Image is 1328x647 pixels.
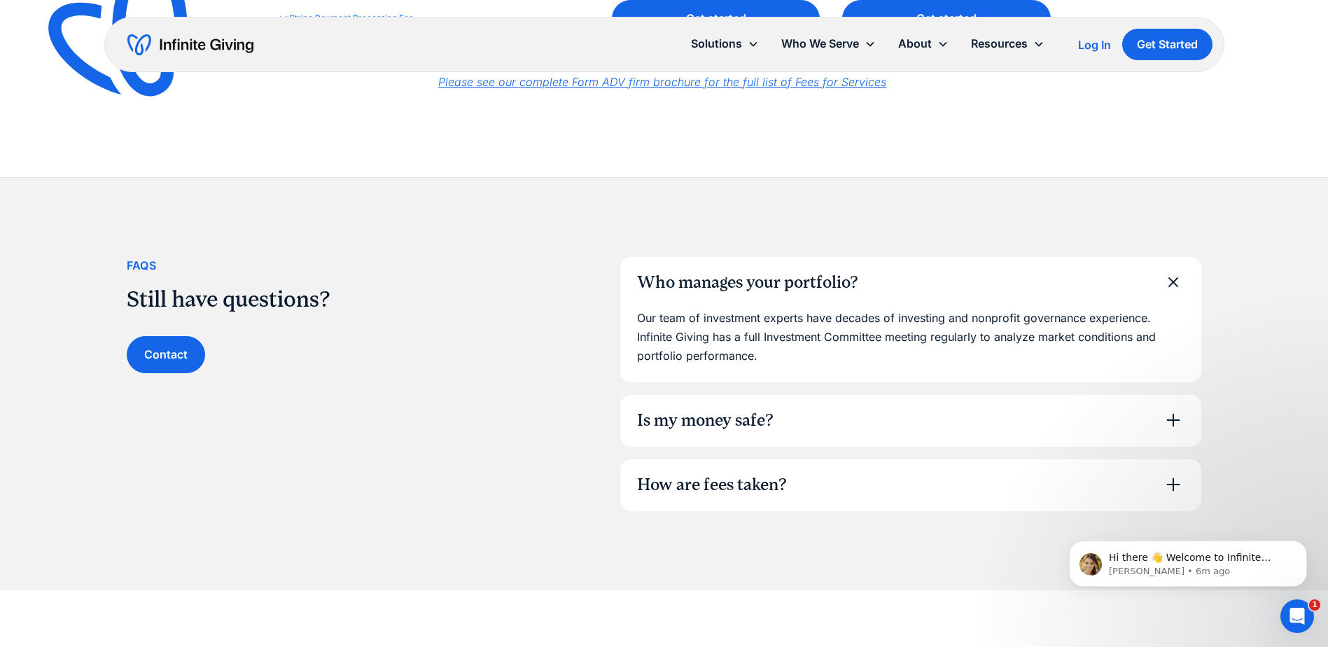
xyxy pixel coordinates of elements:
[898,34,932,53] div: About
[691,34,742,53] div: Solutions
[1078,39,1111,50] div: Log In
[960,29,1056,59] div: Resources
[1280,599,1314,633] iframe: Intercom live chat
[1048,511,1328,609] iframe: Intercom notifications message
[887,29,960,59] div: About
[127,286,564,313] h2: Still have questions?
[438,75,886,89] a: Please see our complete Form ADV firm brochure for the full list of Fees for Services
[637,409,774,433] div: Is my money safe?
[1122,29,1212,60] a: Get Started
[1309,599,1320,611] span: 1
[971,34,1028,53] div: Resources
[278,13,414,23] a: *+Stripe Payment Processing Fee
[637,309,1184,366] p: Our team of investment experts have decades of investing and nonprofit governance experience. Inf...
[781,34,859,53] div: Who We Serve
[1078,36,1111,53] a: Log In
[637,271,858,295] div: Who manages your portfolio?
[637,473,787,497] div: How are fees taken?
[127,336,205,373] a: Contact
[127,34,253,56] a: home
[770,29,887,59] div: Who We Serve
[680,29,770,59] div: Solutions
[127,256,157,275] div: FAqs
